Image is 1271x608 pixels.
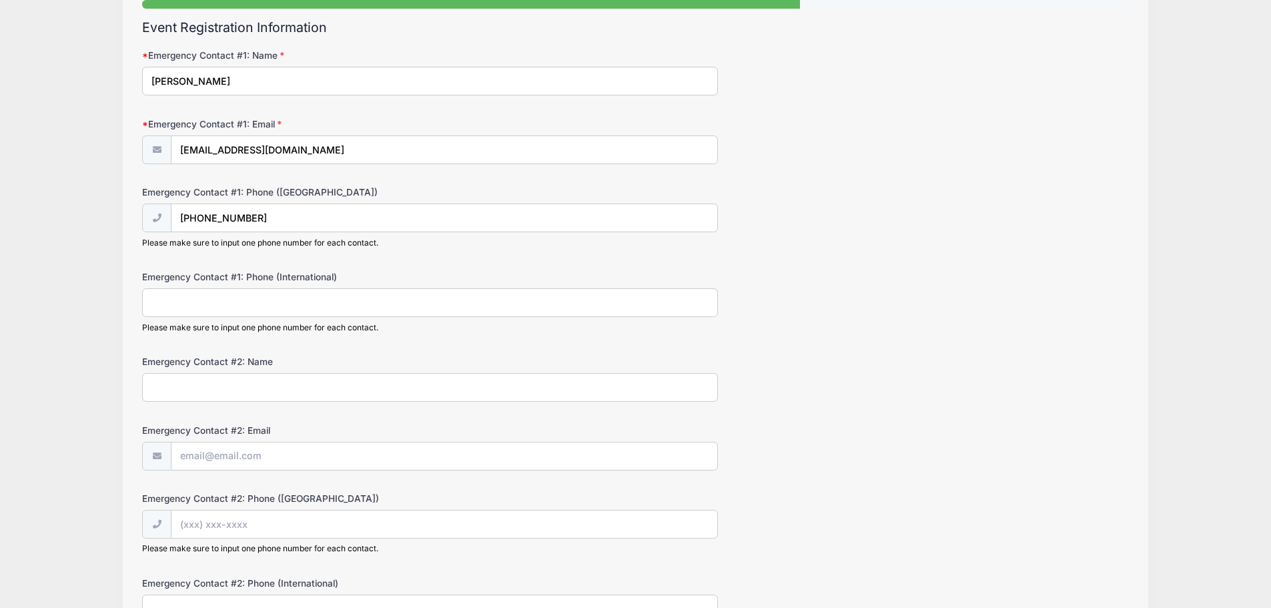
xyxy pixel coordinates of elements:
label: Emergency Contact #2: Email [142,424,471,437]
input: (xxx) xxx-xxxx [171,510,718,539]
label: Emergency Contact #2: Name [142,355,471,368]
label: Emergency Contact #2: Phone ([GEOGRAPHIC_DATA]) [142,492,471,505]
h2: Event Registration Information [142,20,1129,35]
input: email@email.com [171,135,718,164]
label: Emergency Contact #1: Phone (International) [142,270,471,284]
div: Please make sure to input one phone number for each contact. [142,543,718,555]
div: Please make sure to input one phone number for each contact. [142,322,718,334]
label: Emergency Contact #1: Email [142,117,471,131]
label: Emergency Contact #1: Name [142,49,471,62]
label: Emergency Contact #2: Phone (International) [142,577,471,590]
label: Emergency Contact #1: Phone ([GEOGRAPHIC_DATA]) [142,186,471,199]
input: email@email.com [171,442,718,471]
div: Please make sure to input one phone number for each contact. [142,237,718,249]
input: (xxx) xxx-xxxx [171,204,718,232]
